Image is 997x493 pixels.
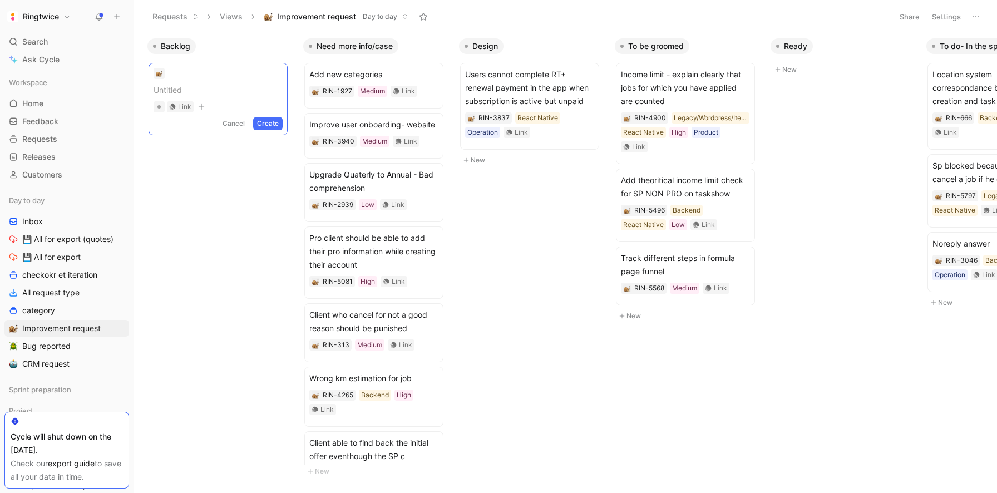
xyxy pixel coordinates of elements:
[9,405,33,416] span: Project
[467,127,498,138] div: Operation
[9,77,47,88] span: Workspace
[22,358,70,369] span: CRM request
[4,302,129,319] a: category
[4,231,129,248] a: 💾 All for export (quotes)
[312,391,319,399] div: 🐌
[147,38,196,54] button: Backlog
[304,163,443,222] a: Upgrade Quaterly to Annual - Bad comprehensionLowLink
[4,149,129,165] a: Releases
[674,112,747,124] div: Legacy/Wordpress/Iterable
[399,339,412,351] div: Link
[48,459,95,468] a: export guide
[623,284,631,292] button: 🐌
[22,98,43,109] span: Home
[982,269,995,280] div: Link
[935,269,965,280] div: Operation
[22,134,57,145] span: Requests
[304,113,443,159] a: Improve user onboarding- websiteMediumLink
[610,33,766,328] div: To be groomedNew
[615,38,689,54] button: To be groomed
[402,86,415,97] div: Link
[694,127,718,138] div: Product
[312,341,319,349] div: 🐌
[312,278,319,285] button: 🐌
[312,392,319,399] img: 🐌
[312,202,319,209] img: 🐌
[4,284,129,301] a: All request type
[4,267,129,283] a: checkokr et iteration
[304,367,443,427] a: Wrong km estimation for jobBackendHighLink
[9,324,18,333] img: 🐌
[22,169,62,180] span: Customers
[22,116,58,127] span: Feedback
[299,33,455,484] div: Need more info/caseNew
[7,11,18,22] img: Ringtwice
[22,35,48,48] span: Search
[771,38,813,54] button: Ready
[4,113,129,130] a: Feedback
[9,359,18,368] img: 🤖
[397,390,411,401] div: High
[304,431,443,490] a: Client able to find back the initial offer eventhough the SP cLink
[935,258,942,264] img: 🐌
[4,192,129,372] div: Day to dayInbox💾 All for export (quotes)💾 All for exportcheckokr et iterationAll request typecate...
[621,68,750,108] span: Income limit - explain clearly that jobs for which you have applied are counted
[22,252,81,263] span: 💾 All for export
[309,68,438,81] span: Add new categories
[7,322,20,335] button: 🐌
[465,68,594,108] span: Users cannot complete RT+ renewal payment in the app when subscription is active but unpaid
[312,87,319,95] div: 🐌
[946,112,972,124] div: RIN-666
[771,63,917,76] button: New
[23,12,59,22] h1: Ringtwice
[784,41,807,52] span: Ready
[623,127,664,138] div: React Native
[468,115,475,122] img: 🐌
[702,219,715,230] div: Link
[4,166,129,183] a: Customers
[304,303,443,362] a: Client who cancel for not a good reason should be punishedMediumLink
[9,342,18,351] img: 🪲
[621,174,750,200] span: Add theoritical income limit check for SP NON PRO on taskshow
[361,199,374,210] div: Low
[304,63,443,109] a: Add new categoriesMediumLink
[459,38,504,54] button: Design
[22,216,43,227] span: Inbox
[312,201,319,209] div: 🐌
[4,381,129,401] div: Sprint preparation
[11,430,123,457] div: Cycle will shut down on the [DATE].
[323,390,353,401] div: RIN-4265
[935,192,942,200] div: 🐌
[459,154,606,167] button: New
[312,342,319,349] img: 🐌
[312,137,319,145] button: 🐌
[467,114,475,122] div: 🐌
[634,283,664,294] div: RIN-5568
[766,33,922,82] div: ReadyNew
[259,8,413,25] button: 🐌Improvement requestDay to day
[624,208,630,214] img: 🐌
[515,127,528,138] div: Link
[304,226,443,299] a: Pro client should be able to add their pro information while creating their accountHighLink
[303,465,450,478] button: New
[4,338,129,354] a: 🪲Bug reported
[4,381,129,398] div: Sprint preparation
[4,320,129,337] a: 🐌Improvement request
[309,372,438,385] span: Wrong km estimation for job
[4,356,129,372] a: 🤖CRM request
[323,276,353,287] div: RIN-5081
[4,131,129,147] a: Requests
[623,206,631,214] div: 🐌
[312,139,319,145] img: 🐌
[312,279,319,285] img: 🐌
[22,234,113,245] span: 💾 All for export (quotes)
[634,205,665,216] div: RIN-5496
[616,63,755,164] a: Income limit - explain clearly that jobs for which you have applied are countedLegacy/Wordpress/I...
[623,114,631,122] button: 🐌
[935,114,942,122] div: 🐌
[478,112,510,124] div: RIN-3837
